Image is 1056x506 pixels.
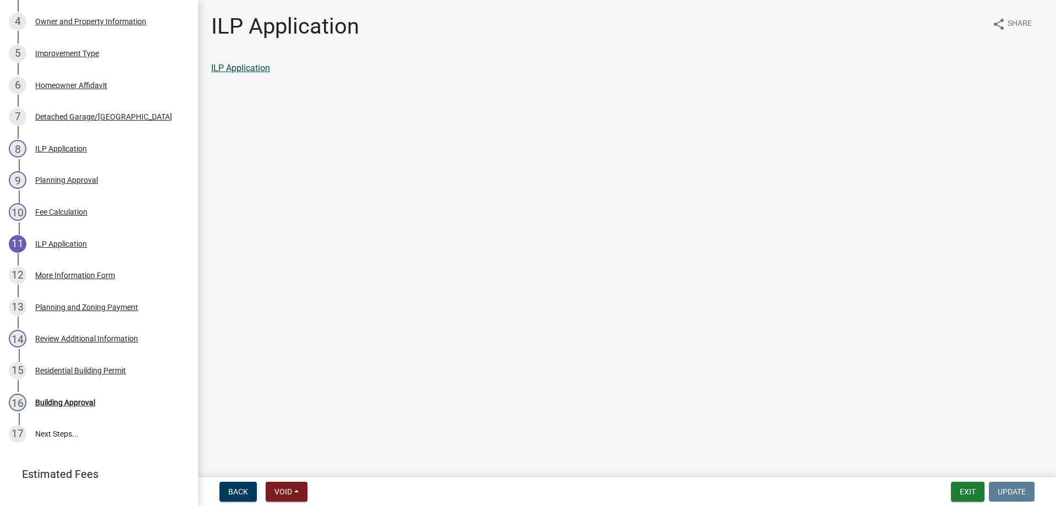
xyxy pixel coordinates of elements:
[266,482,307,502] button: Void
[9,362,26,379] div: 15
[1008,18,1032,31] span: Share
[35,208,87,216] div: Fee Calculation
[211,63,270,73] a: ILP Application
[998,487,1026,496] span: Update
[983,13,1041,35] button: shareShare
[228,487,248,496] span: Back
[274,487,292,496] span: Void
[9,425,26,443] div: 17
[9,235,26,253] div: 11
[35,50,99,57] div: Improvement Type
[992,18,1005,31] i: share
[9,77,26,94] div: 6
[989,482,1035,502] button: Update
[35,240,87,248] div: ILP Application
[35,113,172,121] div: Detached Garage/[GEOGRAPHIC_DATA]
[9,140,26,157] div: 8
[35,145,87,153] div: ILP Application
[9,463,180,485] a: Estimated Fees
[35,18,146,25] div: Owner and Property Information
[9,298,26,316] div: 13
[9,394,26,411] div: 16
[951,482,985,502] button: Exit
[9,203,26,221] div: 10
[211,13,359,40] h1: ILP Application
[9,13,26,30] div: 4
[219,482,257,502] button: Back
[35,303,138,311] div: Planning and Zoning Payment
[35,335,138,342] div: Review Additional Information
[35,399,95,406] div: Building Approval
[9,266,26,284] div: 12
[9,330,26,347] div: 14
[35,81,107,89] div: Homeowner Affidavit
[9,171,26,189] div: 9
[9,45,26,62] div: 5
[35,271,115,279] div: More Information Form
[35,176,98,184] div: Planning Approval
[35,367,126,374] div: Residential Building Permit
[9,108,26,126] div: 7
